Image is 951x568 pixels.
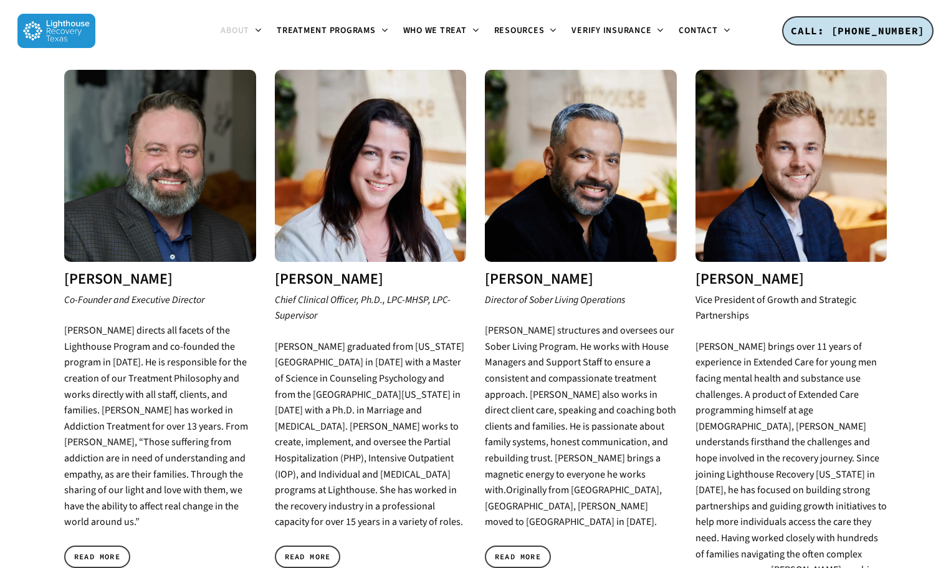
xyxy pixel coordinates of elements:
h3: [PERSON_NAME] [64,271,256,287]
h3: [PERSON_NAME] [485,271,677,287]
p: [PERSON_NAME] structures and oversees our Sober Living Program. He works with House Managers and ... [485,323,677,531]
span: READ MORE [74,551,120,563]
em: Chief Clinical Officer, Ph.D., LPC-MHSP, LPC-Supervisor [275,293,451,323]
img: Lighthouse Recovery Texas [17,14,95,48]
span: Contact [679,24,717,37]
a: READ MORE [485,546,551,568]
a: About [213,26,269,36]
span: Resources [494,24,545,37]
i: Vice President of Growth and Strategic Partnerships [695,293,856,323]
a: Verify Insurance [564,26,671,36]
span: Treatment Programs [277,24,376,37]
span: Who We Treat [403,24,467,37]
span: Verify Insurance [571,24,651,37]
span: READ MORE [495,551,541,563]
h3: [PERSON_NAME] [695,271,887,287]
span: Originally from [GEOGRAPHIC_DATA], [GEOGRAPHIC_DATA], [PERSON_NAME] moved to [GEOGRAPHIC_DATA] in... [485,483,662,529]
a: Who We Treat [396,26,487,36]
span: About [221,24,249,37]
h3: [PERSON_NAME] [275,271,467,287]
a: Contact [671,26,737,36]
p: [PERSON_NAME] directs all facets of the Lighthouse Program and co-founded the program in [DATE]. ... [64,323,256,531]
span: CALL: [PHONE_NUMBER] [791,24,925,37]
p: [PERSON_NAME] graduated from [US_STATE][GEOGRAPHIC_DATA] in [DATE] with a Master of Science in Co... [275,339,467,531]
em: Co-Founder and Executive Director [64,293,204,307]
em: Director of Sober Living Operations [485,293,625,307]
a: Treatment Programs [269,26,396,36]
a: CALL: [PHONE_NUMBER] [782,16,934,46]
span: READ MORE [285,551,331,563]
a: READ MORE [64,546,130,568]
a: Resources [487,26,565,36]
a: READ MORE [275,546,341,568]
